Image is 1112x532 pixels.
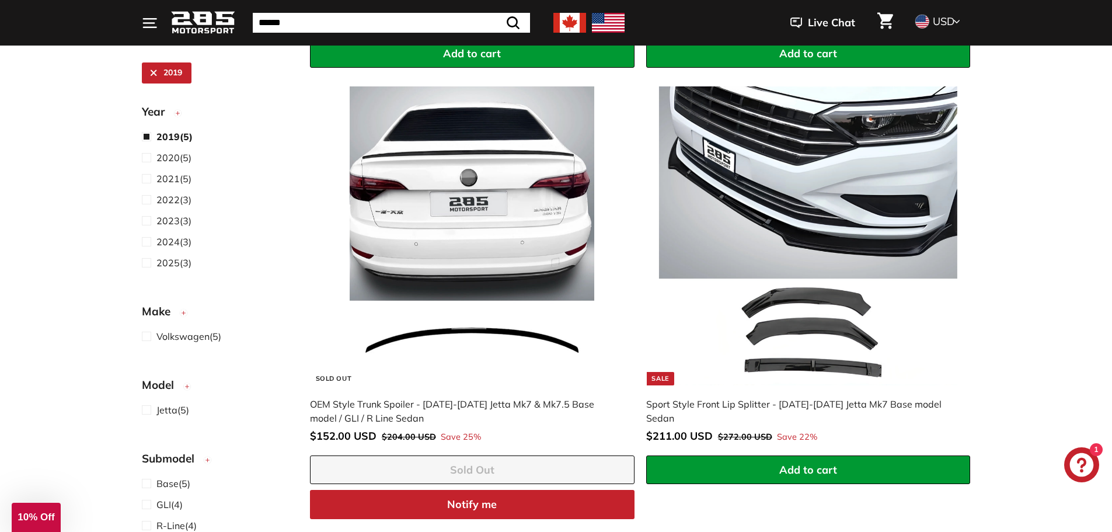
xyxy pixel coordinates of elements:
[142,62,191,84] a: 2019
[156,235,191,249] span: (3)
[156,131,180,142] span: 2019
[646,455,971,485] button: Add to cart
[156,403,189,417] span: (5)
[156,130,193,144] span: (5)
[310,39,635,68] button: Add to cart
[870,3,900,43] a: Cart
[156,329,221,343] span: (5)
[646,397,959,425] div: Sport Style Front Lip Splitter - [DATE]-[DATE] Jetta Mk7 Base model Sedan
[156,173,180,185] span: 2021
[171,9,235,37] img: Logo_285_Motorsport_areodynamics_components
[156,478,179,489] span: Base
[142,373,291,402] button: Model
[310,455,635,485] button: Sold Out
[443,47,501,60] span: Add to cart
[156,404,177,416] span: Jetta
[18,512,54,523] span: 10% Off
[156,151,191,165] span: (5)
[156,152,180,164] span: 2020
[779,47,837,60] span: Add to cart
[441,431,481,444] span: Save 25%
[1061,447,1103,485] inbox-online-store-chat: Shopify online store chat
[12,503,61,532] div: 10% Off
[253,13,530,33] input: Search
[156,256,191,270] span: (3)
[933,15,954,28] span: USD
[646,74,971,455] a: Sale Sport Style Front Lip Splitter - [DATE]-[DATE] Jetta Mk7 Base model Sedan Save 22%
[311,372,356,385] div: Sold Out
[382,432,436,442] span: $204.00 USD
[156,499,171,510] span: GLI
[156,236,180,248] span: 2024
[156,172,191,186] span: (5)
[646,39,971,68] button: Add to cart
[310,490,635,519] button: Notify me
[156,477,190,491] span: (5)
[156,331,210,342] span: Volkswagen
[156,257,180,269] span: 2025
[142,303,179,320] span: Make
[142,377,183,394] span: Model
[156,194,180,206] span: 2022
[779,463,837,477] span: Add to cart
[156,215,180,227] span: 2023
[156,520,185,531] span: R-Line
[142,300,291,329] button: Make
[777,431,817,444] span: Save 22%
[718,432,772,442] span: $272.00 USD
[310,74,635,455] a: Sold Out OEM Style Trunk Spoiler - [DATE]-[DATE] Jetta Mk7 & Mk7.5 Base model / GLI / R Line Seda...
[310,429,377,443] span: $152.00 USD
[647,372,674,385] div: Sale
[156,498,183,512] span: (4)
[142,100,291,129] button: Year
[775,8,870,37] button: Live Chat
[142,447,291,476] button: Submodel
[310,397,623,425] div: OEM Style Trunk Spoiler - [DATE]-[DATE] Jetta Mk7 & Mk7.5 Base model / GLI / R Line Sedan
[156,214,191,228] span: (3)
[142,450,203,467] span: Submodel
[646,429,713,443] span: $211.00 USD
[808,15,855,30] span: Live Chat
[142,103,173,120] span: Year
[156,193,191,207] span: (3)
[450,463,494,477] span: Sold Out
